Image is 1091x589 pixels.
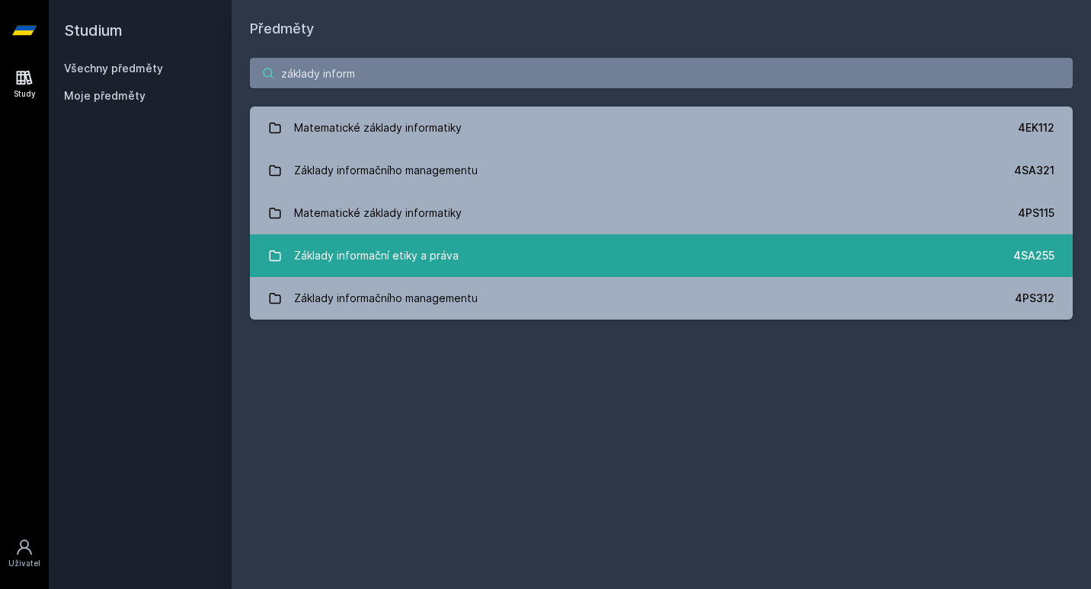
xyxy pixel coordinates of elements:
input: Název nebo ident předmětu… [250,58,1073,88]
div: 4SA321 [1014,163,1054,178]
div: Základy informačního managementu [294,283,478,314]
a: Základy informační etiky a práva 4SA255 [250,234,1073,277]
div: Uživatel [8,558,40,569]
div: Study [14,88,36,100]
a: Základy informačního managementu 4PS312 [250,277,1073,320]
div: Základy informační etiky a práva [294,240,459,271]
div: Matematické základy informatiky [294,113,462,143]
div: Matematické základy informatiky [294,198,462,228]
a: Uživatel [3,530,46,577]
h1: Předměty [250,18,1073,40]
div: 4EK112 [1018,120,1054,135]
div: Základy informačního managementu [294,155,478,186]
div: 4SA255 [1013,248,1054,263]
a: Study [3,61,46,107]
div: 4PS312 [1015,291,1054,306]
div: 4PS115 [1018,205,1054,221]
a: Všechny předměty [64,62,163,75]
span: Moje předměty [64,88,146,103]
a: Matematické základy informatiky 4PS115 [250,192,1073,234]
a: Matematické základy informatiky 4EK112 [250,107,1073,149]
a: Základy informačního managementu 4SA321 [250,149,1073,192]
